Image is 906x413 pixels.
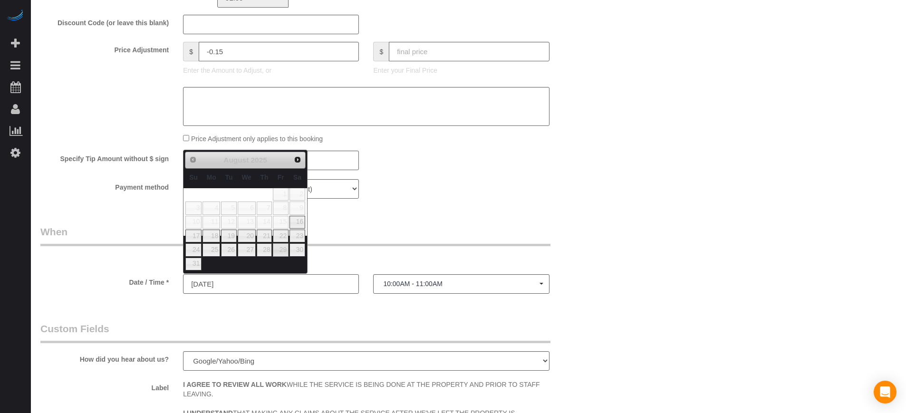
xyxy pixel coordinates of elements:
span: 14 [257,216,272,229]
label: Specify Tip Amount without $ sign [33,151,176,163]
a: 25 [202,243,220,256]
a: 26 [221,243,236,256]
span: 11 [202,216,220,229]
span: Friday [278,173,284,181]
label: Payment method [33,179,176,192]
span: 1 [273,188,288,201]
span: 4 [202,202,220,214]
span: Thursday [260,173,269,181]
span: 5 [221,202,236,214]
p: Enter your Final Price [373,66,549,75]
legend: Custom Fields [40,322,550,343]
span: 10 [185,216,202,229]
span: $ [183,42,199,61]
div: Open Intercom Messenger [874,381,896,403]
span: August [223,156,249,164]
span: 12 [221,216,236,229]
span: 9 [289,202,305,214]
label: How did you hear about us? [33,351,176,364]
a: 31 [185,258,202,270]
input: MM/DD/YYYY [183,274,359,294]
span: 7 [257,202,272,214]
a: 23 [289,230,305,242]
span: Next [294,156,301,163]
a: 22 [273,230,288,242]
span: Price Adjustment only applies to this booking [191,135,323,143]
span: $ [373,42,389,61]
a: 19 [221,230,236,242]
label: Discount Code (or leave this blank) [33,15,176,28]
legend: When [40,225,550,246]
label: Price Adjustment [33,42,176,55]
strong: I AGREE TO REVIEW ALL WORK [183,381,287,388]
span: 15 [273,216,288,229]
span: 2025 [251,156,267,164]
button: 10:00AM - 11:00AM [373,274,549,294]
a: 18 [202,230,220,242]
label: Date / Time * [33,274,176,287]
span: 6 [238,202,256,214]
span: 3 [185,202,202,214]
p: Enter the Amount to Adjust, or [183,66,359,75]
a: Prev [186,153,200,166]
span: Wednesday [241,173,251,181]
span: 13 [238,216,256,229]
a: 29 [273,243,288,256]
span: Prev [189,156,197,163]
span: 10:00AM - 11:00AM [383,280,539,288]
a: 27 [238,243,256,256]
span: Saturday [293,173,301,181]
a: 21 [257,230,272,242]
a: 28 [257,243,272,256]
span: Tuesday [225,173,233,181]
img: Automaid Logo [6,10,25,23]
label: Label [33,380,176,393]
a: Next [291,153,304,166]
a: 30 [289,243,305,256]
input: final price [389,42,549,61]
a: 17 [185,230,202,242]
a: 24 [185,243,202,256]
span: 2 [289,188,305,201]
a: 20 [238,230,256,242]
a: 16 [289,216,305,229]
span: 8 [273,202,288,214]
span: Monday [207,173,216,181]
span: Sunday [189,173,198,181]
